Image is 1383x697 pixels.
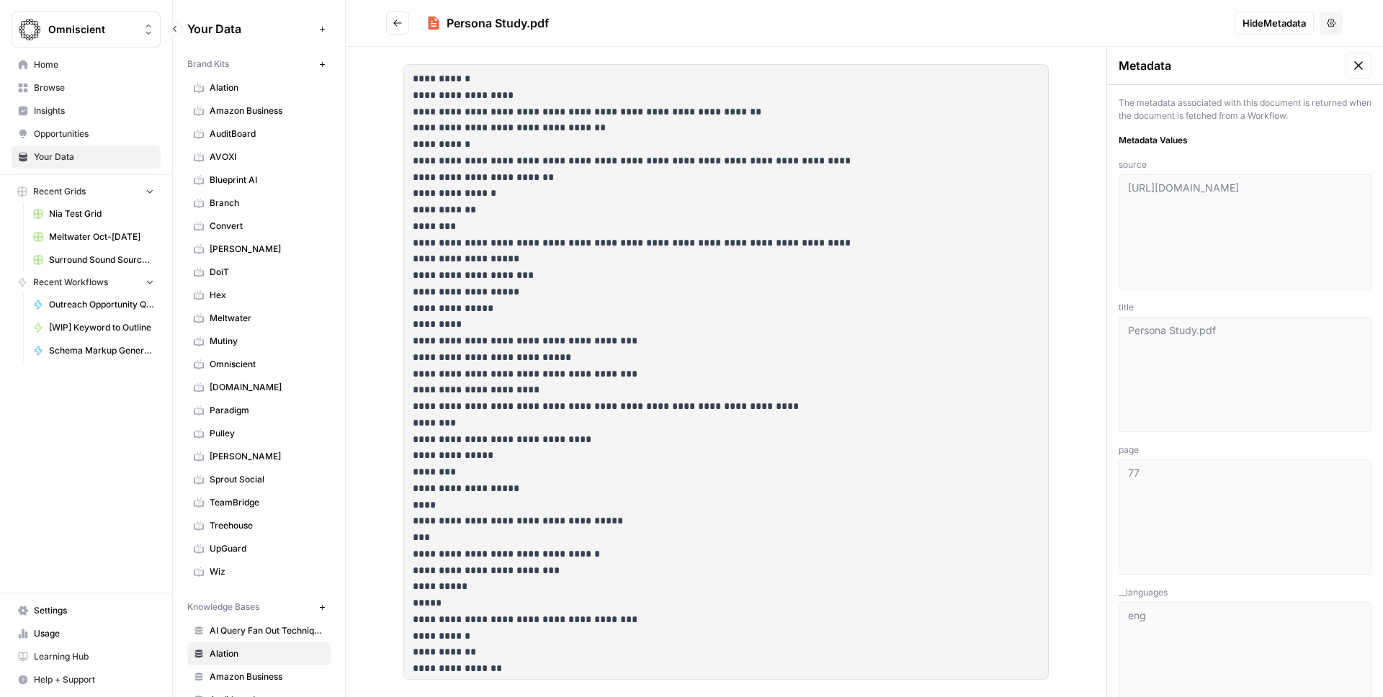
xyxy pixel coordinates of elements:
[210,174,324,186] span: Blueprint AI
[34,58,154,71] span: Home
[12,76,161,99] a: Browse
[12,645,161,668] a: Learning Hub
[34,150,154,163] span: Your Data
[1119,586,1371,599] span: __languages
[187,491,331,514] a: TeamBridge
[210,335,324,348] span: Mutiny
[187,168,331,192] a: Blueprint AI
[12,53,161,76] a: Home
[210,542,324,555] span: UpGuard
[210,624,324,637] span: AI Query Fan Out Techniques
[210,127,324,140] span: AuditBoard
[210,496,324,509] span: TeamBridge
[210,473,324,486] span: Sprout Social
[49,207,154,220] span: Nia Test Grid
[1119,301,1371,314] span: title
[447,14,549,32] div: Persona Study.pdf
[187,399,331,422] a: Paradigm
[210,266,324,279] span: DoiT
[1243,16,1306,30] span: Hide Metadata
[1128,181,1362,283] textarea: [URL][DOMAIN_NAME]
[17,17,42,42] img: Omniscient Logo
[187,99,331,122] a: Amazon Business
[34,673,154,686] span: Help + Support
[187,122,331,145] a: AuditBoard
[210,150,324,163] span: AVOXI
[187,537,331,560] a: UpGuard
[210,358,324,371] span: Omniscient
[1119,57,1171,74] span: Metadata
[33,185,86,198] span: Recent Grids
[187,145,331,168] a: AVOXI
[187,445,331,468] a: [PERSON_NAME]
[49,230,154,243] span: Meltwater Oct-[DATE]
[210,427,324,440] span: Pulley
[27,339,161,362] a: Schema Markup Generator [JSON]
[27,316,161,339] a: [WIP] Keyword to Outline
[12,122,161,145] a: Opportunities
[386,12,409,35] button: Go back
[1128,323,1362,426] textarea: Persona Study.pdf
[1119,158,1371,171] span: source
[187,76,331,99] a: Alation
[210,289,324,302] span: Hex
[1119,444,1371,457] span: page
[187,20,313,37] span: Your Data
[187,665,331,688] a: Amazon Business
[27,225,161,248] a: Meltwater Oct-[DATE]
[210,220,324,233] span: Convert
[187,468,331,491] a: Sprout Social
[12,99,161,122] a: Insights
[33,276,108,289] span: Recent Workflows
[210,450,324,463] span: [PERSON_NAME]
[187,330,331,353] a: Mutiny
[49,344,154,357] span: Schema Markup Generator [JSON]
[187,307,331,330] a: Meltwater
[210,197,324,210] span: Branch
[210,404,324,417] span: Paradigm
[12,599,161,622] a: Settings
[187,560,331,583] a: Wiz
[27,248,161,271] a: Surround Sound Sources Grid (1)
[34,604,154,617] span: Settings
[210,670,324,683] span: Amazon Business
[12,12,161,48] button: Workspace: Omniscient
[34,81,154,94] span: Browse
[12,181,161,202] button: Recent Grids
[187,261,331,284] a: DoiT
[34,127,154,140] span: Opportunities
[1128,466,1362,568] textarea: 77
[210,312,324,325] span: Meltwater
[49,321,154,334] span: [WIP] Keyword to Outline
[210,381,324,394] span: [DOMAIN_NAME]
[187,215,331,238] a: Convert
[187,376,331,399] a: [DOMAIN_NAME]
[210,243,324,256] span: [PERSON_NAME]
[210,104,324,117] span: Amazon Business
[210,81,324,94] span: Alation
[12,271,161,293] button: Recent Workflows
[27,202,161,225] a: Nia Test Grid
[1119,96,1371,122] div: The metadata associated with this document is returned when the document is fetched from a Workflow.
[187,284,331,307] a: Hex
[187,192,331,215] a: Branch
[210,519,324,532] span: Treehouse
[187,422,331,445] a: Pulley
[48,22,135,37] span: Omniscient
[34,627,154,640] span: Usage
[210,565,324,578] span: Wiz
[1119,134,1371,147] span: Metadata Values
[187,642,331,665] a: Alation
[187,514,331,537] a: Treehouse
[187,238,331,261] a: [PERSON_NAME]
[49,298,154,311] span: Outreach Opportunity Qualifier
[187,601,259,613] span: Knowledge Bases
[49,253,154,266] span: Surround Sound Sources Grid (1)
[1235,12,1314,35] button: HideMetadata
[27,293,161,316] a: Outreach Opportunity Qualifier
[12,668,161,691] button: Help + Support
[187,353,331,376] a: Omniscient
[210,647,324,660] span: Alation
[187,619,331,642] a: AI Query Fan Out Techniques
[187,58,229,71] span: Brand Kits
